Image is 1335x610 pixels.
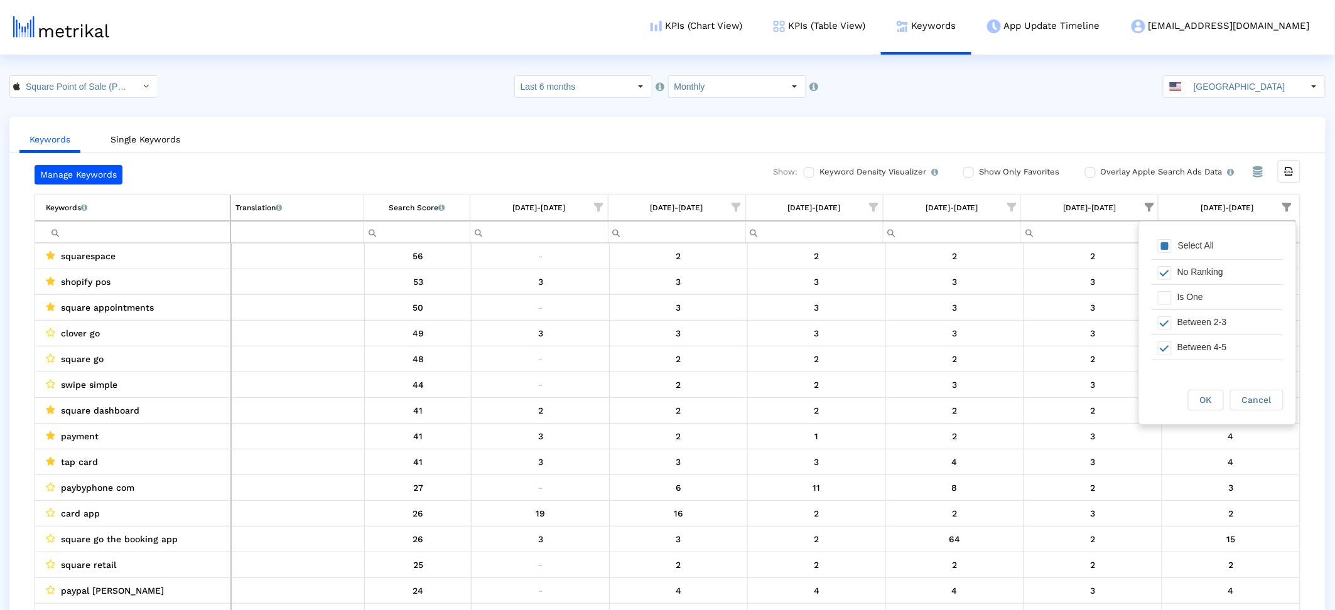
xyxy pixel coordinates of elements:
[61,557,116,573] span: square retail
[752,454,881,470] div: 6/30/25
[890,557,1019,573] div: 7/31/25
[61,351,104,367] span: square go
[61,582,164,599] span: paypal [PERSON_NAME]
[61,325,100,341] span: clover go
[46,200,87,216] div: Keywords
[369,325,467,341] div: 49
[614,402,743,419] div: 5/31/25
[369,479,467,496] div: 27
[890,428,1019,444] div: 7/31/25
[608,195,745,221] td: Column 05/01/25-05/31/25
[890,402,1019,419] div: 7/31/25
[369,351,467,367] div: 48
[1171,360,1284,385] div: Between 6-10
[1029,377,1157,393] div: 8/31/25
[774,21,785,32] img: kpi-table-menu-icon.png
[1167,557,1295,573] div: 9/30/25
[61,428,99,444] span: payment
[614,428,743,444] div: 5/31/25
[614,351,743,367] div: 5/31/25
[745,221,883,243] td: Filter cell
[732,203,741,211] span: Show filter options for column '05/01/25-05/31/25'
[614,505,743,522] div: 5/31/25
[890,274,1019,290] div: 7/31/25
[752,377,881,393] div: 6/30/25
[476,582,605,599] div: -
[13,16,109,38] img: metrical-logo-light.png
[752,428,881,444] div: 6/30/25
[883,195,1020,221] td: Column 07/01/25-07/31/25
[752,299,881,316] div: 6/30/25
[651,21,662,31] img: kpi-chart-menu-icon.png
[1132,19,1145,33] img: my-account-menu-icon.png
[614,274,743,290] div: 5/31/25
[512,200,565,216] div: [DATE]-[DATE]
[614,531,743,547] div: 5/31/25
[19,128,80,153] a: Keywords
[752,325,881,341] div: 6/30/25
[651,200,703,216] div: [DATE]-[DATE]
[1171,310,1284,334] div: Between 2-3
[35,195,230,221] td: Column Keyword
[890,531,1019,547] div: 7/31/25
[1171,285,1284,309] div: Is One
[595,203,603,211] span: Show filter options for column '04/01/25-04/30/25'
[816,165,938,179] label: Keyword Density Visualizer
[61,479,134,496] span: paybyphone com
[1167,505,1295,522] div: 9/30/25
[61,377,117,393] span: swipe simple
[1145,203,1154,211] span: Show filter options for column '08/01/25-08/31/25'
[976,165,1060,179] label: Show Only Favorites
[614,582,743,599] div: 5/31/25
[1029,531,1157,547] div: 8/31/25
[614,557,743,573] div: 5/31/25
[1029,505,1157,522] div: 8/31/25
[476,299,605,316] div: -
[883,221,1020,243] td: Filter cell
[1029,479,1157,496] div: 8/31/25
[1138,221,1297,425] div: Filter options
[61,248,116,264] span: squarespace
[1167,531,1295,547] div: 9/30/25
[476,351,605,367] div: -
[35,221,230,243] td: Filter cell
[752,479,881,496] div: 6/30/25
[1021,195,1159,221] td: Column 08/01/25-08/31/25
[926,200,978,216] div: [DATE]-[DATE]
[476,531,605,547] div: 4/30/25
[231,222,364,242] input: Filter cell
[890,351,1019,367] div: 7/31/25
[752,402,881,419] div: 6/30/25
[614,325,743,341] div: 5/31/25
[61,299,154,316] span: square appointments
[35,165,122,185] a: Manage Keywords
[1304,76,1325,97] div: Select
[61,274,111,290] span: shopify pos
[470,195,608,221] td: Column 04/01/25-04/30/25
[476,428,605,444] div: 4/30/25
[608,221,745,243] td: Filter cell
[364,195,470,221] td: Column Search Score
[476,248,605,264] div: -
[745,195,883,221] td: Column 06/01/25-06/30/25
[890,505,1019,522] div: 7/31/25
[364,221,470,243] td: Filter cell
[369,274,467,290] div: 53
[614,299,743,316] div: 5/31/25
[369,582,467,599] div: 24
[230,195,364,221] td: Column Translation
[1167,582,1295,599] div: 9/30/25
[1029,557,1157,573] div: 8/31/25
[987,19,1001,33] img: app-update-menu-icon.png
[752,248,881,264] div: 6/30/25
[1029,299,1157,316] div: 8/31/25
[476,274,605,290] div: 4/30/25
[1159,195,1296,221] td: Column 09/01/25-09/30/25
[614,454,743,470] div: 5/31/25
[752,531,881,547] div: 6/30/25
[61,531,178,547] span: square go the booking app
[1167,479,1295,496] div: 9/30/25
[476,454,605,470] div: 4/30/25
[1167,428,1295,444] div: 9/30/25
[890,582,1019,599] div: 7/31/25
